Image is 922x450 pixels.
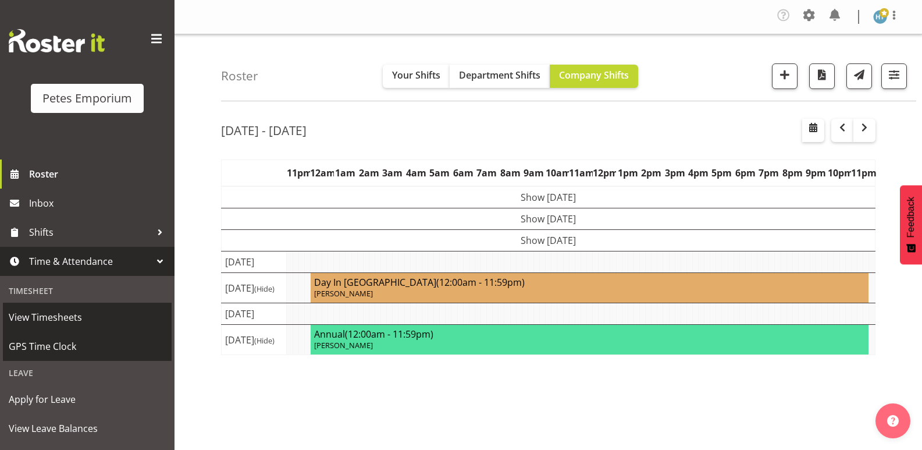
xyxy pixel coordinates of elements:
td: Show [DATE] [222,208,875,230]
a: GPS Time Clock [3,332,172,361]
span: (Hide) [254,335,275,346]
button: Add a new shift [772,63,798,89]
th: 4am [404,160,428,187]
span: (Hide) [254,284,275,294]
button: Send a list of all shifts for the selected filtered period to all rostered employees. [846,63,872,89]
a: View Leave Balances [3,414,172,443]
h4: Annual [314,328,865,340]
button: Select a specific date within the roster. [802,119,824,142]
img: help-xxl-2.png [887,415,899,427]
button: Company Shifts [550,65,638,88]
th: 3am [381,160,404,187]
td: [DATE] [222,273,287,303]
span: Department Shifts [459,69,540,82]
td: [DATE] [222,325,287,355]
span: Roster [29,165,169,183]
div: Leave [3,361,172,385]
td: Show [DATE] [222,230,875,251]
img: Rosterit website logo [9,29,105,52]
div: Petes Emporium [42,90,132,107]
th: 6pm [734,160,757,187]
span: GPS Time Clock [9,338,166,355]
h4: Roster [221,69,258,83]
th: 10am [546,160,569,187]
button: Filter Shifts [881,63,907,89]
th: 6am [451,160,475,187]
span: (12:00am - 11:59pm) [345,328,433,341]
span: Apply for Leave [9,391,166,408]
th: 7pm [757,160,781,187]
th: 2am [357,160,380,187]
span: View Leave Balances [9,420,166,437]
a: Apply for Leave [3,385,172,414]
span: Inbox [29,194,169,212]
th: 12pm [593,160,616,187]
span: Shifts [29,224,151,241]
h4: Day In [GEOGRAPHIC_DATA] [314,277,865,288]
h2: [DATE] - [DATE] [221,123,307,138]
span: Company Shifts [559,69,629,82]
button: Department Shifts [450,65,550,88]
span: Feedback [906,197,916,238]
button: Your Shifts [383,65,450,88]
td: [DATE] [222,251,287,273]
div: Timesheet [3,279,172,303]
th: 11am [569,160,592,187]
th: 5pm [710,160,734,187]
span: (12:00am - 11:59pm) [436,276,525,289]
td: Show [DATE] [222,186,875,208]
th: 4pm [686,160,710,187]
th: 9am [522,160,545,187]
th: 11pm [287,160,310,187]
button: Feedback - Show survey [900,185,922,264]
th: 8am [499,160,522,187]
span: Your Shifts [392,69,440,82]
th: 3pm [663,160,686,187]
th: 11pm [851,160,875,187]
td: [DATE] [222,303,287,325]
th: 7am [475,160,498,187]
th: 10pm [828,160,851,187]
img: helena-tomlin701.jpg [873,10,887,24]
span: [PERSON_NAME] [314,288,373,299]
button: Download a PDF of the roster according to the set date range. [809,63,835,89]
th: 2pm [639,160,663,187]
th: 12am [310,160,333,187]
span: View Timesheets [9,309,166,326]
th: 9pm [804,160,828,187]
span: [PERSON_NAME] [314,340,373,350]
th: 8pm [781,160,804,187]
a: View Timesheets [3,303,172,332]
span: Time & Attendance [29,253,151,270]
th: 1am [334,160,357,187]
th: 1pm [616,160,639,187]
th: 5am [428,160,451,187]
